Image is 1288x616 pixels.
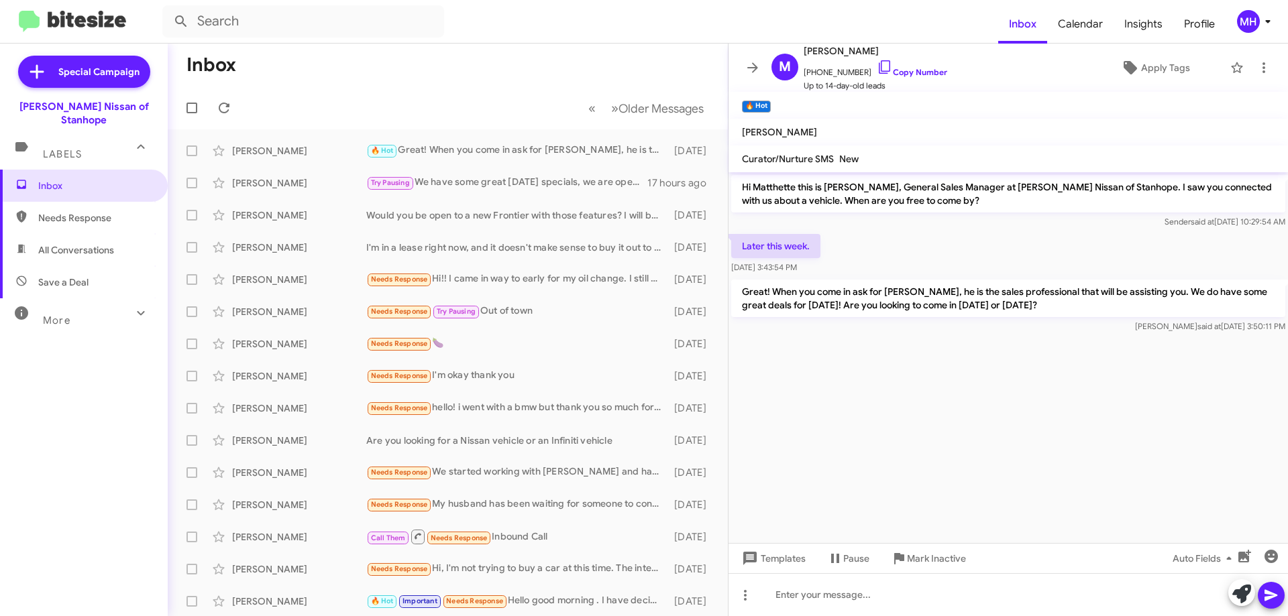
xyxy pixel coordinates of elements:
button: Pause [816,546,880,570]
div: Would you be open to a new Frontier with those features? I will be able to give you a fantastic d... [366,208,667,222]
div: [PERSON_NAME] [232,337,366,351]
p: Later this week. [731,234,820,258]
div: [DATE] [667,337,717,351]
div: Out of town [366,304,667,319]
div: [PERSON_NAME] [232,498,366,511]
span: Needs Response [371,275,428,284]
h1: Inbox [186,54,236,76]
span: [PERSON_NAME] [804,43,947,59]
span: Inbox [38,179,152,192]
a: Special Campaign [18,56,150,88]
div: We have some great [DATE] specials, we are open [DATE] from 9-5 does the morning or afternoon. [366,175,647,190]
div: [DATE] [667,402,717,415]
span: All Conversations [38,243,114,257]
span: Needs Response [446,597,503,605]
nav: Page navigation example [581,95,712,122]
div: [PERSON_NAME] [232,144,366,158]
a: Profile [1173,5,1226,44]
div: Great! When you come in ask for [PERSON_NAME], he is the sales professional that will be assistin... [366,143,667,158]
span: Inbox [998,5,1047,44]
div: [DATE] [667,466,717,479]
span: [PERSON_NAME] [DATE] 3:50:11 PM [1135,321,1285,331]
div: My husband has been waiting for someone to contact him when the oil pan came in so we can complet... [366,497,667,512]
span: said at [1197,321,1221,331]
span: Needs Response [431,534,488,542]
div: Are you looking for a Nissan vehicle or an Infiniti vehicle [366,434,667,447]
div: [PERSON_NAME] [232,273,366,286]
div: Inbound Call [366,528,667,545]
div: [DATE] [667,498,717,511]
span: New [839,153,859,165]
p: Great! When you come in ask for [PERSON_NAME], he is the sales professional that will be assistin... [731,280,1285,317]
div: Hi!! I came in way to early for my oil change. I still have almost 2000 miles to go before I reac... [366,271,667,287]
span: Sender [DATE] 10:29:54 AM [1165,217,1285,227]
div: [DATE] [667,595,717,608]
span: 🔥 Hot [371,146,394,155]
span: [PERSON_NAME] [742,126,817,138]
span: said at [1191,217,1214,227]
div: Hello good morning . I have decided to wait on buying a new vehicle thank you for reaching out ha... [366,593,667,609]
div: Hi, I'm not trying to buy a car at this time. The interest rates are too high at this time. Ty fo... [366,561,667,576]
div: I'm in a lease right now, and it doesn't make sense to buy it out to get a new car. [366,241,667,254]
span: Try Pausing [437,307,476,316]
span: Apply Tags [1141,56,1190,80]
span: Auto Fields [1173,546,1237,570]
button: Next [603,95,712,122]
span: Needs Response [371,371,428,380]
div: hello! i went with a bmw but thank you so much for everything! [366,400,667,416]
span: Labels [43,148,82,160]
div: [PERSON_NAME] [232,595,366,608]
span: Call Them [371,534,406,542]
div: 🍆 [366,336,667,351]
span: Pause [843,546,869,570]
a: Insights [1114,5,1173,44]
div: [PERSON_NAME] [232,241,366,254]
div: [PERSON_NAME] [232,530,366,544]
span: Up to 14-day-old leads [804,79,947,93]
div: [DATE] [667,208,717,222]
button: Templates [729,546,816,570]
span: Save a Deal [38,275,89,289]
div: [PERSON_NAME] [232,434,366,447]
button: Previous [580,95,604,122]
span: 🔥 Hot [371,597,394,605]
span: Try Pausing [371,178,410,187]
div: [PERSON_NAME] [232,402,366,415]
span: [DATE] 3:43:54 PM [731,262,797,272]
div: [PERSON_NAME] [232,562,366,576]
div: We started working with [PERSON_NAME] and have decided to purchase a Honda Pilot instead. Thanks ... [366,465,667,480]
span: Needs Response [371,500,428,509]
div: [PERSON_NAME] [232,305,366,318]
span: Needs Response [371,564,428,573]
span: Older Messages [619,101,704,116]
div: [DATE] [667,144,717,158]
span: Special Campaign [58,65,140,78]
div: [PERSON_NAME] [232,208,366,222]
div: [DATE] [667,305,717,318]
span: [PHONE_NUMBER] [804,59,947,79]
div: [PERSON_NAME] [232,369,366,383]
span: Mark Inactive [907,546,966,570]
div: [DATE] [667,434,717,447]
div: MH [1237,10,1260,33]
span: Curator/Nurture SMS [742,153,834,165]
span: « [588,100,596,117]
span: » [611,100,619,117]
div: [DATE] [667,530,717,544]
a: Calendar [1047,5,1114,44]
span: M [779,56,791,78]
button: Auto Fields [1162,546,1248,570]
div: [DATE] [667,562,717,576]
span: Needs Response [38,211,152,225]
div: 17 hours ago [647,176,717,190]
div: [DATE] [667,369,717,383]
div: [PERSON_NAME] [232,466,366,479]
div: [DATE] [667,241,717,254]
button: Apply Tags [1086,56,1224,80]
div: [PERSON_NAME] [232,176,366,190]
span: Templates [739,546,806,570]
a: Copy Number [877,67,947,77]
